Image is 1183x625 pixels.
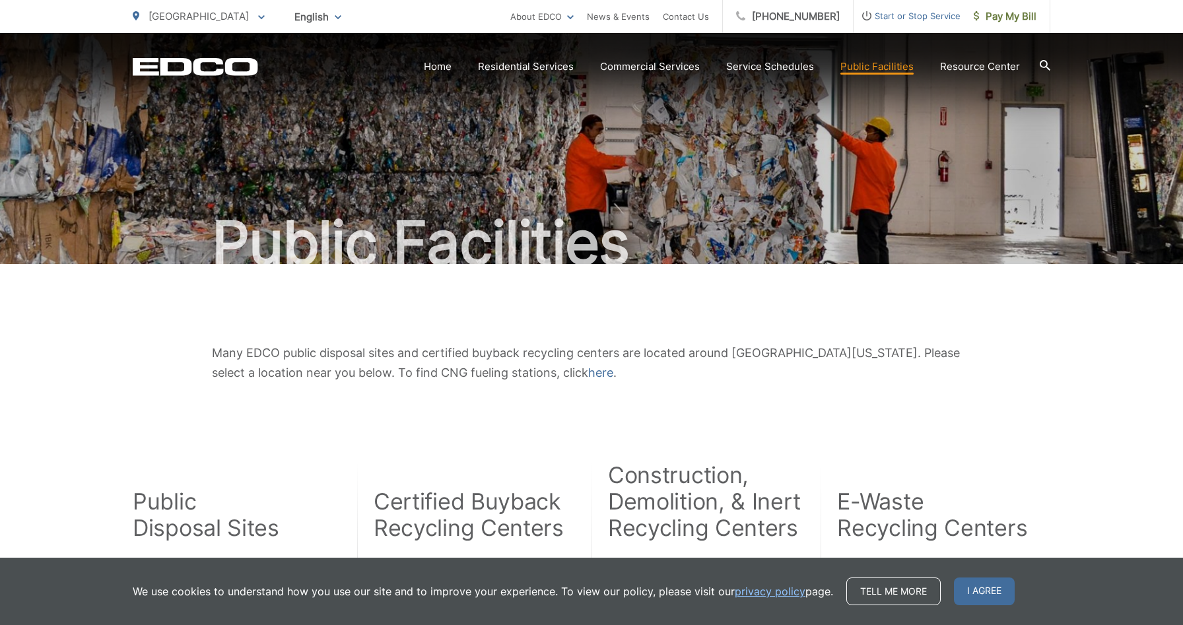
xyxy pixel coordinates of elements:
[726,59,814,75] a: Service Schedules
[133,210,1050,276] h1: Public Facilities
[954,577,1015,605] span: I agree
[608,462,804,541] h2: Construction, Demolition, & Inert Recycling Centers
[133,488,279,541] h2: Public Disposal Sites
[133,57,258,76] a: EDCD logo. Return to the homepage.
[846,577,941,605] a: Tell me more
[478,59,574,75] a: Residential Services
[840,59,914,75] a: Public Facilities
[149,10,249,22] span: [GEOGRAPHIC_DATA]
[663,9,709,24] a: Contact Us
[974,9,1036,24] span: Pay My Bill
[133,583,833,599] p: We use cookies to understand how you use our site and to improve your experience. To view our pol...
[940,59,1020,75] a: Resource Center
[588,363,613,383] a: here
[600,59,700,75] a: Commercial Services
[587,9,650,24] a: News & Events
[510,9,574,24] a: About EDCO
[374,488,565,541] h2: Certified Buyback Recycling Centers
[837,488,1027,541] h2: E-Waste Recycling Centers
[735,583,805,599] a: privacy policy
[424,59,452,75] a: Home
[212,346,960,379] span: Many EDCO public disposal sites and certified buyback recycling centers are located around [GEOGR...
[285,5,351,28] span: English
